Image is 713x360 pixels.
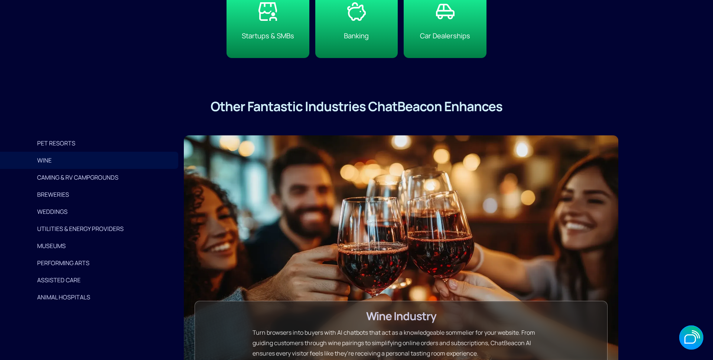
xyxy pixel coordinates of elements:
[37,292,167,302] div: Animal Hospitals
[37,206,167,217] div: WEDDINGS
[37,241,167,251] div: MUSEUMS
[37,275,167,285] div: ASSISTED CARE
[253,327,550,359] p: Turn browsers into buyers with AI chatbots that act as a knowledgeable sommelier for your website...
[37,172,167,183] div: CAMING & RV CAMPGROUNDS
[366,309,436,324] h4: Wine Industry
[37,138,167,148] div: PET RESORTS
[420,21,470,51] div: Car Dealerships
[242,21,294,51] div: Startups & SMBs
[37,155,167,165] div: WINE
[37,189,167,200] div: BREWERIES
[344,21,369,51] div: Banking
[37,224,167,234] div: Utilities & Energy Providers
[37,258,167,268] div: PERFORMING ARTS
